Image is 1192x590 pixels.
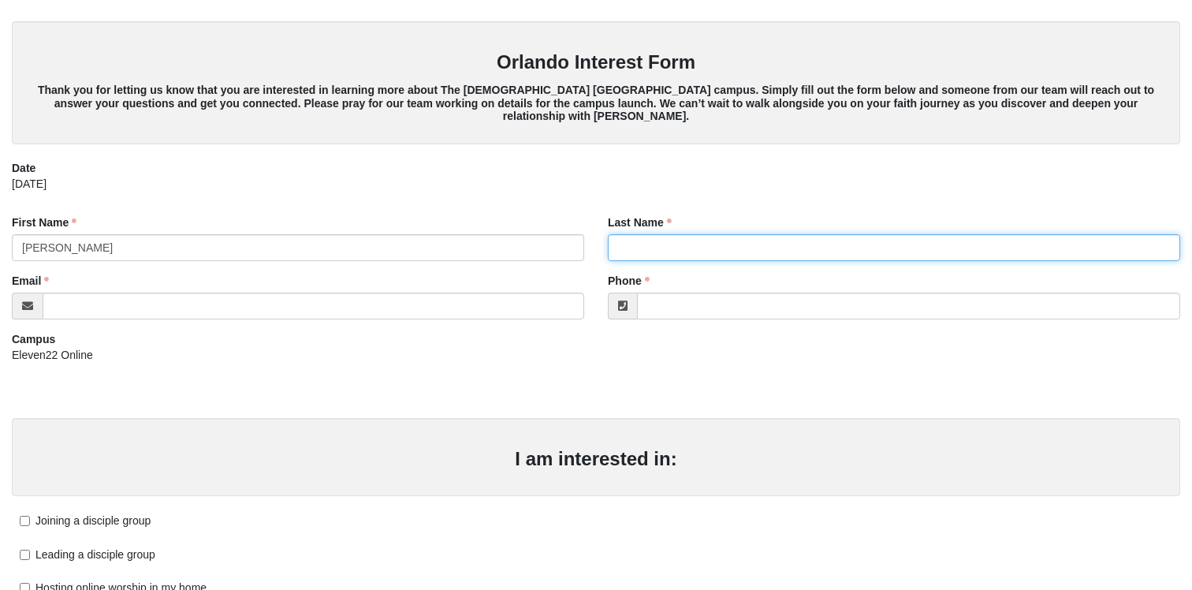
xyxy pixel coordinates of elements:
input: Joining a disciple group [20,516,30,526]
label: Date [12,160,35,176]
div: Eleven22 Online [12,347,584,374]
h3: Orlando Interest Form [28,51,1164,74]
div: [DATE] [12,176,1180,203]
h3: I am interested in: [28,448,1164,471]
label: Campus [12,331,55,347]
label: First Name [12,215,76,230]
span: Joining a disciple group [35,514,151,527]
h5: Thank you for letting us know that you are interested in learning more about The [DEMOGRAPHIC_DAT... [28,84,1164,123]
label: Last Name [608,215,672,230]
label: Email [12,273,49,289]
label: Phone [608,273,650,289]
input: Leading a disciple group [20,550,30,560]
span: Leading a disciple group [35,548,155,561]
